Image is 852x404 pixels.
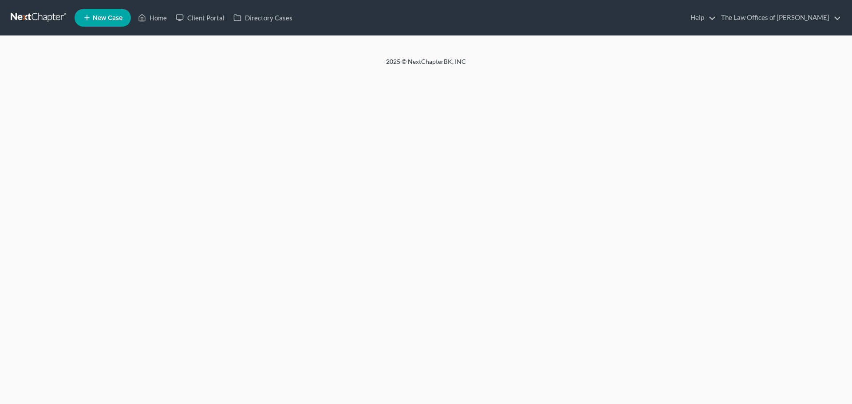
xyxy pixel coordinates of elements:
[171,10,229,26] a: Client Portal
[229,10,297,26] a: Directory Cases
[134,10,171,26] a: Home
[75,9,131,27] new-legal-case-button: New Case
[173,57,679,73] div: 2025 © NextChapterBK, INC
[717,10,841,26] a: The Law Offices of [PERSON_NAME]
[686,10,716,26] a: Help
